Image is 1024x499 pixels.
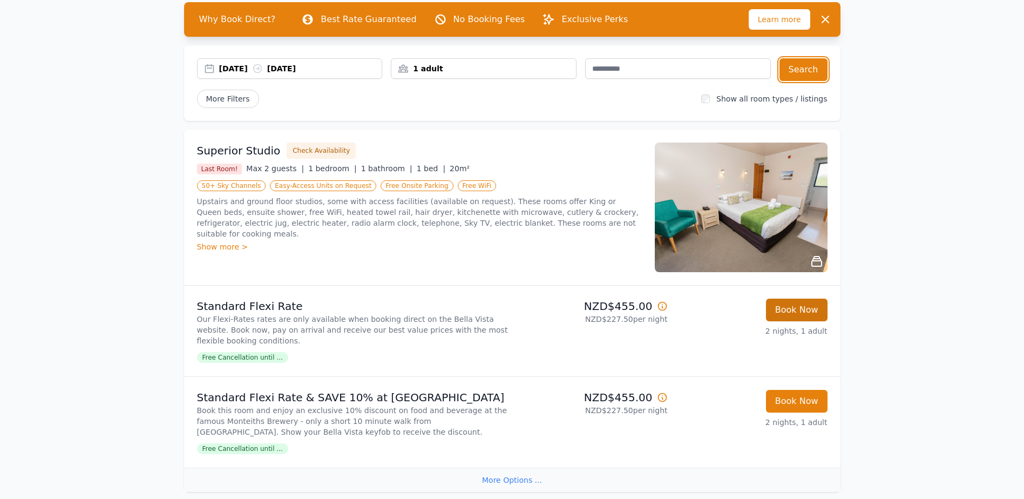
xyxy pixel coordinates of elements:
[517,390,668,405] p: NZD$455.00
[184,468,840,492] div: More Options ...
[197,180,266,191] span: 50+ Sky Channels
[450,164,470,173] span: 20m²
[716,95,827,103] label: Show all room types / listings
[197,443,288,454] span: Free Cancellation until ...
[197,241,642,252] div: Show more >
[361,164,412,173] span: 1 bathroom |
[197,196,642,239] p: Upstairs and ground floor studios, some with access facilities (available on request). These room...
[517,299,668,314] p: NZD$455.00
[197,405,508,437] p: Book this room and enjoy an exclusive 10% discount on food and beverage at the famous Monteiths B...
[197,164,242,174] span: Last Room!
[453,13,525,26] p: No Booking Fees
[197,390,508,405] p: Standard Flexi Rate & SAVE 10% at [GEOGRAPHIC_DATA]
[197,352,288,363] span: Free Cancellation until ...
[676,326,828,336] p: 2 nights, 1 adult
[391,63,576,74] div: 1 adult
[517,405,668,416] p: NZD$227.50 per night
[749,9,810,30] span: Learn more
[246,164,304,173] span: Max 2 guests |
[517,314,668,325] p: NZD$227.50 per night
[270,180,376,191] span: Easy-Access Units on Request
[197,314,508,346] p: Our Flexi-Rates rates are only available when booking direct on the Bella Vista website. Book now...
[458,180,497,191] span: Free WiFi
[219,63,382,74] div: [DATE] [DATE]
[191,9,284,30] span: Why Book Direct?
[779,58,828,81] button: Search
[766,390,828,413] button: Book Now
[381,180,453,191] span: Free Onsite Parking
[197,299,508,314] p: Standard Flexi Rate
[321,13,416,26] p: Best Rate Guaranteed
[197,143,281,158] h3: Superior Studio
[766,299,828,321] button: Book Now
[308,164,357,173] span: 1 bedroom |
[676,417,828,428] p: 2 nights, 1 adult
[287,143,356,159] button: Check Availability
[197,90,259,108] span: More Filters
[417,164,445,173] span: 1 bed |
[561,13,628,26] p: Exclusive Perks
